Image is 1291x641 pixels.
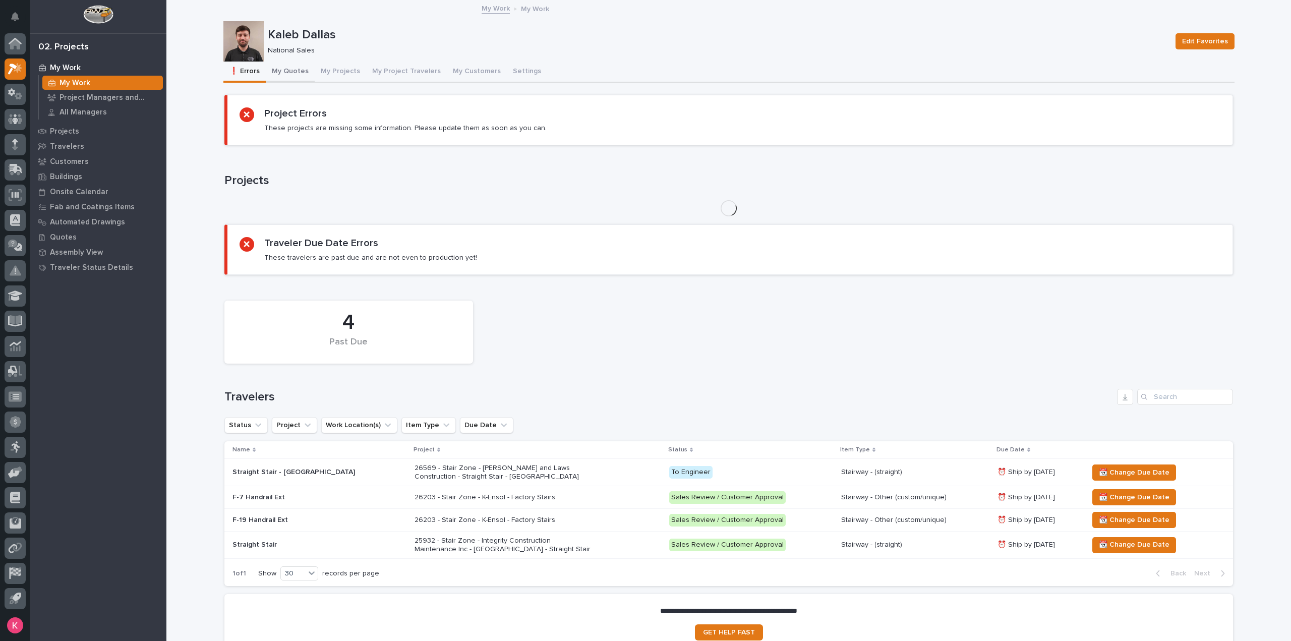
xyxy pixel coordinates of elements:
p: All Managers [60,108,107,117]
p: ⏰ Ship by [DATE] [997,541,1080,549]
a: Project Managers and Engineers [39,90,166,104]
a: Traveler Status Details [30,260,166,275]
a: Projects [30,124,166,139]
button: 📆 Change Due Date [1092,489,1176,505]
button: Work Location(s) [321,417,397,433]
div: 30 [281,568,305,579]
p: 26203 - Stair Zone - K-Ensol - Factory Stairs [415,493,591,502]
a: Quotes [30,229,166,245]
h1: Travelers [224,390,1113,404]
p: Name [232,444,250,455]
a: All Managers [39,105,166,119]
img: Workspace Logo [83,5,113,24]
button: 📆 Change Due Date [1092,537,1176,553]
p: Buildings [50,172,82,182]
p: Straight Stair - [GEOGRAPHIC_DATA] [232,468,406,477]
div: To Engineer [669,466,713,479]
p: Customers [50,157,89,166]
a: Onsite Calendar [30,184,166,199]
button: 📆 Change Due Date [1092,512,1176,528]
p: Stairway - Other (custom/unique) [841,493,990,502]
p: ⏰ Ship by [DATE] [997,468,1080,477]
div: Past Due [242,337,456,358]
h1: Projects [224,173,1233,188]
p: Due Date [996,444,1025,455]
button: Notifications [5,6,26,27]
button: Item Type [401,417,456,433]
h2: Project Errors [264,107,327,120]
span: GET HELP FAST [703,629,755,636]
button: My Quotes [266,62,315,83]
p: Travelers [50,142,84,151]
p: Automated Drawings [50,218,125,227]
span: 📆 Change Due Date [1099,467,1169,479]
p: Quotes [50,233,77,242]
p: My Work [60,79,90,88]
button: My Project Travelers [366,62,447,83]
p: Status [668,444,687,455]
button: Due Date [460,417,513,433]
div: Sales Review / Customer Approval [669,491,786,504]
a: Buildings [30,169,166,184]
p: Show [258,569,276,578]
button: ❗ Errors [223,62,266,83]
button: 📆 Change Due Date [1092,464,1176,481]
p: 26569 - Stair Zone - [PERSON_NAME] and Laws Construction - Straight Stair - [GEOGRAPHIC_DATA] [415,464,591,481]
p: Onsite Calendar [50,188,108,197]
p: Kaleb Dallas [268,28,1167,42]
p: My Work [521,3,549,14]
tr: Straight Stair - [GEOGRAPHIC_DATA]26569 - Stair Zone - [PERSON_NAME] and Laws Construction - Stra... [224,459,1233,486]
p: Stairway - (straight) [841,468,990,477]
span: 📆 Change Due Date [1099,491,1169,503]
span: 📆 Change Due Date [1099,514,1169,526]
p: records per page [322,569,379,578]
p: These projects are missing some information. Please update them as soon as you can. [264,124,547,133]
p: 26203 - Stair Zone - K-Ensol - Factory Stairs [415,516,591,525]
p: ⏰ Ship by [DATE] [997,516,1080,525]
div: 02. Projects [38,42,89,53]
p: Straight Stair [232,541,406,549]
a: My Work [30,60,166,75]
a: My Work [39,76,166,90]
p: F-7 Handrail Ext [232,493,406,502]
p: Stairway - Other (custom/unique) [841,516,990,525]
p: ⏰ Ship by [DATE] [997,493,1080,502]
span: Back [1164,569,1186,578]
p: F-19 Handrail Ext [232,516,406,525]
p: Projects [50,127,79,136]
div: 4 [242,310,456,335]
p: Stairway - (straight) [841,541,990,549]
div: Sales Review / Customer Approval [669,539,786,551]
span: Next [1194,569,1216,578]
button: Project [272,417,317,433]
button: Back [1148,569,1190,578]
button: My Customers [447,62,507,83]
h2: Traveler Due Date Errors [264,237,378,249]
p: Project Managers and Engineers [60,93,159,102]
p: National Sales [268,46,1163,55]
tr: F-7 Handrail Ext26203 - Stair Zone - K-Ensol - Factory StairsSales Review / Customer ApprovalStai... [224,486,1233,509]
tr: Straight Stair25932 - Stair Zone - Integrity Construction Maintenance Inc - [GEOGRAPHIC_DATA] - S... [224,532,1233,559]
tr: F-19 Handrail Ext26203 - Stair Zone - K-Ensol - Factory StairsSales Review / Customer ApprovalSta... [224,509,1233,532]
div: Sales Review / Customer Approval [669,514,786,527]
span: 📆 Change Due Date [1099,539,1169,551]
a: Assembly View [30,245,166,260]
p: Fab and Coatings Items [50,203,135,212]
button: Next [1190,569,1233,578]
input: Search [1137,389,1233,405]
p: Item Type [840,444,870,455]
button: Edit Favorites [1176,33,1235,49]
button: users-avatar [5,615,26,636]
span: Edit Favorites [1182,35,1228,47]
p: Traveler Status Details [50,263,133,272]
a: Customers [30,154,166,169]
button: Status [224,417,268,433]
div: Notifications [13,12,26,28]
p: 25932 - Stair Zone - Integrity Construction Maintenance Inc - [GEOGRAPHIC_DATA] - Straight Stair [415,537,591,554]
p: My Work [50,64,81,73]
a: GET HELP FAST [695,624,763,640]
a: Fab and Coatings Items [30,199,166,214]
p: Assembly View [50,248,103,257]
a: Automated Drawings [30,214,166,229]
